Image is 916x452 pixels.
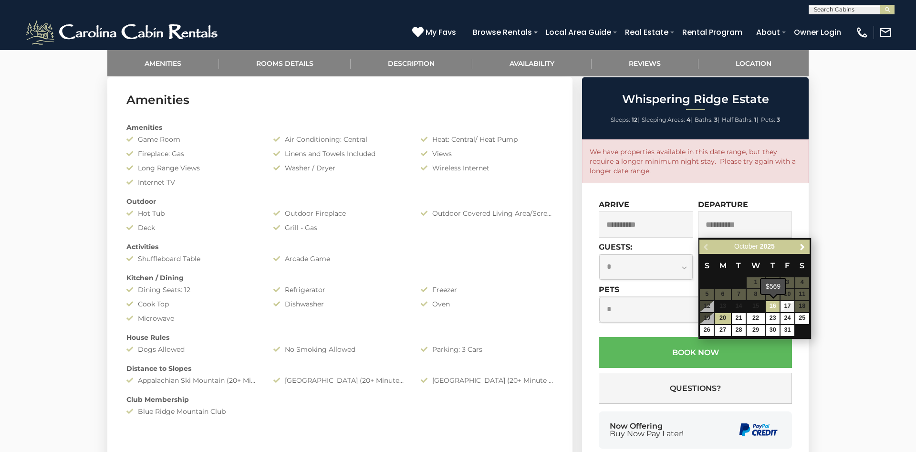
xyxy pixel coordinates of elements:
[747,313,765,324] a: 22
[722,114,759,126] li: |
[781,313,794,324] a: 24
[599,373,792,404] button: Questions?
[610,430,684,438] span: Buy Now Pay Later!
[698,50,809,76] a: Location
[590,147,801,176] p: We have properties available in this date range, but they require a longer minimum night stay. Pl...
[119,197,561,206] div: Outdoor
[119,135,266,144] div: Game Room
[797,241,809,253] a: Next
[732,313,746,324] a: 21
[414,209,561,218] div: Outdoor Covered Living Area/Screened Porch
[799,243,806,251] span: Next
[119,407,266,416] div: Blue Ridge Mountain Club
[855,26,869,39] img: phone-regular-white.png
[736,261,741,270] span: Tuesday
[266,223,413,232] div: Grill - Gas
[541,24,616,41] a: Local Area Guide
[715,313,731,324] a: 20
[119,149,266,158] div: Fireplace: Gas
[795,313,809,324] a: 25
[695,114,719,126] li: |
[766,325,780,336] a: 30
[879,26,892,39] img: mail-regular-white.png
[734,242,758,250] span: October
[266,254,413,263] div: Arcade Game
[119,314,266,323] div: Microwave
[761,116,775,123] span: Pets:
[781,301,794,312] a: 17
[785,261,790,270] span: Friday
[760,242,775,250] span: 2025
[700,325,714,336] a: 26
[119,123,561,132] div: Amenities
[599,285,619,294] label: Pets
[412,26,458,39] a: My Favs
[119,242,561,252] div: Activities
[687,116,690,123] strong: 4
[266,345,413,354] div: No Smoking Allowed
[119,376,266,385] div: Appalachian Ski Mountain (20+ Minute Drive)
[642,116,685,123] span: Sleeping Areas:
[770,261,775,270] span: Thursday
[266,209,413,218] div: Outdoor Fireplace
[119,345,266,354] div: Dogs Allowed
[414,376,561,385] div: [GEOGRAPHIC_DATA] (20+ Minute Drive)
[751,261,760,270] span: Wednesday
[472,50,592,76] a: Availability
[107,50,219,76] a: Amenities
[766,301,780,312] a: 16
[695,116,713,123] span: Baths:
[584,93,806,105] h2: Whispering Ridge Estate
[351,50,472,76] a: Description
[599,337,792,368] button: Book Now
[414,149,561,158] div: Views
[611,114,639,126] li: |
[705,261,709,270] span: Sunday
[266,299,413,309] div: Dishwasher
[119,209,266,218] div: Hot Tub
[789,24,846,41] a: Owner Login
[119,299,266,309] div: Cook Top
[119,163,266,173] div: Long Range Views
[715,301,731,312] span: 13
[414,163,561,173] div: Wireless Internet
[119,178,266,187] div: Internet TV
[119,333,561,342] div: House Rules
[599,200,629,209] label: Arrive
[426,26,456,38] span: My Favs
[632,116,637,123] strong: 12
[747,325,765,336] a: 29
[592,50,698,76] a: Reviews
[24,18,222,47] img: White-1-2.png
[777,116,780,123] strong: 3
[677,24,747,41] a: Rental Program
[266,135,413,144] div: Air Conditioning: Central
[266,285,413,294] div: Refrigerator
[119,395,561,404] div: Club Membership
[715,325,731,336] a: 27
[266,149,413,158] div: Linens and Towels Included
[766,313,780,324] a: 23
[468,24,537,41] a: Browse Rentals
[732,301,746,312] span: 14
[642,114,692,126] li: |
[610,422,684,438] div: Now Offering
[620,24,673,41] a: Real Estate
[781,325,794,336] a: 31
[732,325,746,336] a: 28
[119,273,561,283] div: Kitchen / Dining
[266,376,413,385] div: [GEOGRAPHIC_DATA] (20+ Minutes Drive)
[119,364,561,373] div: Distance to Slopes
[599,242,632,252] label: Guests:
[722,116,753,123] span: Half Baths:
[119,223,266,232] div: Deck
[751,24,785,41] a: About
[414,135,561,144] div: Heat: Central/ Heat Pump
[754,116,757,123] strong: 1
[119,254,266,263] div: Shuffleboard Table
[611,116,630,123] span: Sleeps:
[119,285,266,294] div: Dining Seats: 12
[761,279,785,294] div: $569
[414,345,561,354] div: Parking: 3 Cars
[266,163,413,173] div: Washer / Dryer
